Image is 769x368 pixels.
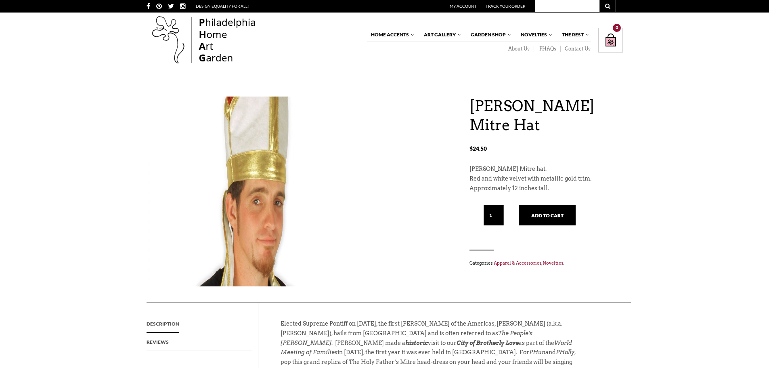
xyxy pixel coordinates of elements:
[469,174,623,184] p: Red and white velvet with metallic gold trim.
[494,260,541,266] a: Apparel & Accessories
[469,97,623,135] h1: [PERSON_NAME] Mitre Hat
[529,349,545,355] em: PHun
[469,259,623,267] span: Categories: , .
[519,205,576,225] button: Add to cart
[543,260,563,266] a: Novelties
[517,28,553,42] a: Novelties
[503,46,534,52] a: About Us
[613,24,621,32] div: 0
[405,340,428,346] strong: historic
[561,46,591,52] a: Contact Us
[534,46,561,52] a: PHAQs
[556,349,574,355] em: PHolly
[281,330,532,346] em: The People’s [PERSON_NAME]
[450,4,477,8] a: My Account
[484,205,504,225] input: Qty
[147,315,179,333] a: Description
[147,333,169,351] a: Reviews
[486,4,525,8] a: Track Your Order
[457,340,519,346] em: City of Brotherly Love
[367,28,415,42] a: Home Accents
[469,145,487,152] bdi: 24.50
[469,145,473,152] span: $
[469,184,623,193] p: Approximately 12 inches tall.
[467,28,512,42] a: Garden Shop
[558,28,590,42] a: The Rest
[420,28,462,42] a: Art Gallery
[469,164,623,174] p: [PERSON_NAME] Mitre hat.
